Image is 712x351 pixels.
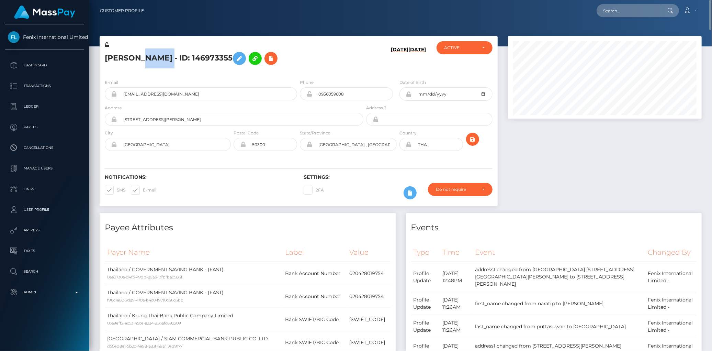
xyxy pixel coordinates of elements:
[440,292,473,315] td: [DATE] 11:26AM
[105,174,293,180] h6: Notifications:
[105,48,360,68] h5: [PERSON_NAME] - ID: 146973355
[440,243,473,262] th: Time
[444,45,477,51] div: ACTIVE
[283,308,347,331] td: Bank SWIFT/BIC Code
[105,222,391,234] h4: Payee Attributes
[131,186,156,195] label: E-mail
[105,130,113,136] label: City
[105,105,122,111] label: Address
[5,222,84,239] a: API Keys
[8,287,81,297] p: Admin
[436,187,476,192] div: Do not require
[399,79,426,86] label: Date of Birth
[473,292,646,315] td: first_name changed from naratip to [PERSON_NAME]
[440,262,473,292] td: [DATE] 12:48PM
[8,101,81,112] p: Ledger
[304,174,492,180] h6: Settings:
[428,183,492,196] button: Do not require
[8,143,81,153] p: Cancellations
[105,243,283,262] th: Payer Name
[8,31,20,43] img: Fenix International Limited
[411,292,440,315] td: Profile Update
[646,262,697,292] td: Fenix International Limited -
[8,163,81,174] p: Manage Users
[597,4,661,17] input: Search...
[5,242,84,260] a: Taxes
[5,57,84,74] a: Dashboard
[107,275,182,279] small: 0ae2730a-d4f3-49db-89a3-13fbfba0586f
[283,262,347,285] td: Bank Account Number
[5,34,84,40] span: Fenix International Limited
[107,344,182,349] small: d50ed8e1-5b2c-4e98-a83f-69af17ed9177
[347,243,390,262] th: Value
[107,321,181,326] small: 03a9eff2-ec53-45ce-a234-956afc892209
[366,105,386,111] label: Address 2
[437,41,493,54] button: ACTIVE
[283,243,347,262] th: Label
[105,285,283,308] td: Thailand / GOVERNMENT SAVING BANK - (FAST)
[646,315,697,338] td: Fenix International Limited -
[105,79,118,86] label: E-mail
[347,308,390,331] td: [SWIFT_CODE]
[8,184,81,194] p: Links
[411,243,440,262] th: Type
[347,262,390,285] td: 020428019754
[440,315,473,338] td: [DATE] 11:26AM
[473,315,646,338] td: last_name changed from puttasuwan to [GEOGRAPHIC_DATA]
[646,292,697,315] td: Fenix International Limited -
[105,308,283,331] td: Thailand / Krung Thai Bank Public Company Limited
[105,186,125,195] label: SMS
[5,77,84,95] a: Transactions
[8,225,81,235] p: API Keys
[8,266,81,277] p: Search
[304,186,324,195] label: 2FA
[473,243,646,262] th: Event
[283,285,347,308] td: Bank Account Number
[347,285,390,308] td: 020428019754
[646,243,697,262] th: Changed By
[5,119,84,136] a: Payees
[5,139,84,156] a: Cancellations
[300,79,314,86] label: Phone
[8,122,81,132] p: Payees
[105,262,283,285] td: Thailand / GOVERNMENT SAVING BANK - (FAST)
[100,3,144,18] a: Customer Profile
[411,222,697,234] h4: Events
[8,246,81,256] p: Taxes
[5,160,84,177] a: Manage Users
[411,315,440,338] td: Profile Update
[409,47,426,71] h6: [DATE]
[8,205,81,215] p: User Profile
[399,130,417,136] label: Country
[8,60,81,70] p: Dashboard
[5,201,84,218] a: User Profile
[391,47,409,71] h6: [DATE]
[5,98,84,115] a: Ledger
[14,6,75,19] img: MassPay Logo
[234,130,259,136] label: Postal Code
[411,262,440,292] td: Profile Update
[107,298,183,303] small: f96c1e80-2da9-470a-b4c0-f9710c66c6bb
[300,130,330,136] label: State/Province
[8,81,81,91] p: Transactions
[473,262,646,292] td: address1 changed from [GEOGRAPHIC_DATA] [STREET_ADDRESS][GEOGRAPHIC_DATA][PERSON_NAME] to [STREET...
[5,284,84,301] a: Admin
[5,263,84,280] a: Search
[5,180,84,198] a: Links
